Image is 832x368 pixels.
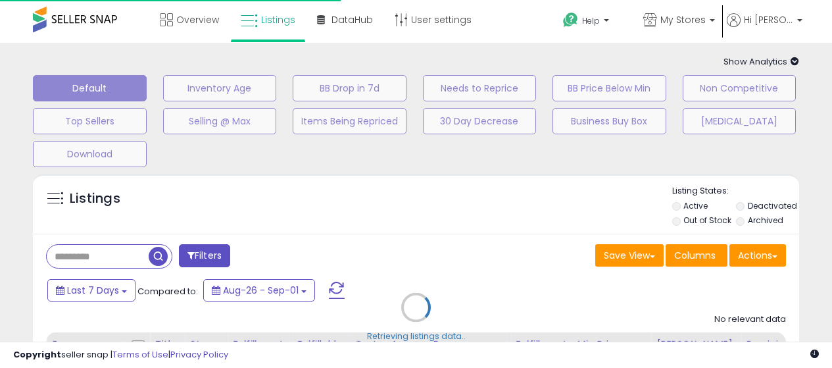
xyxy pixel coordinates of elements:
[163,75,277,101] button: Inventory Age
[163,108,277,134] button: Selling @ Max
[683,75,796,101] button: Non Competitive
[552,75,666,101] button: BB Price Below Min
[367,330,466,342] div: Retrieving listings data..
[13,349,228,361] div: seller snap | |
[331,13,373,26] span: DataHub
[423,108,537,134] button: 30 Day Decrease
[552,2,631,43] a: Help
[727,13,802,43] a: Hi [PERSON_NAME]
[33,75,147,101] button: Default
[33,141,147,167] button: Download
[744,13,793,26] span: Hi [PERSON_NAME]
[660,13,706,26] span: My Stores
[176,13,219,26] span: Overview
[423,75,537,101] button: Needs to Reprice
[562,12,579,28] i: Get Help
[582,15,600,26] span: Help
[683,108,796,134] button: [MEDICAL_DATA]
[261,13,295,26] span: Listings
[293,75,406,101] button: BB Drop in 7d
[13,348,61,361] strong: Copyright
[293,108,406,134] button: Items Being Repriced
[552,108,666,134] button: Business Buy Box
[723,55,799,68] span: Show Analytics
[33,108,147,134] button: Top Sellers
